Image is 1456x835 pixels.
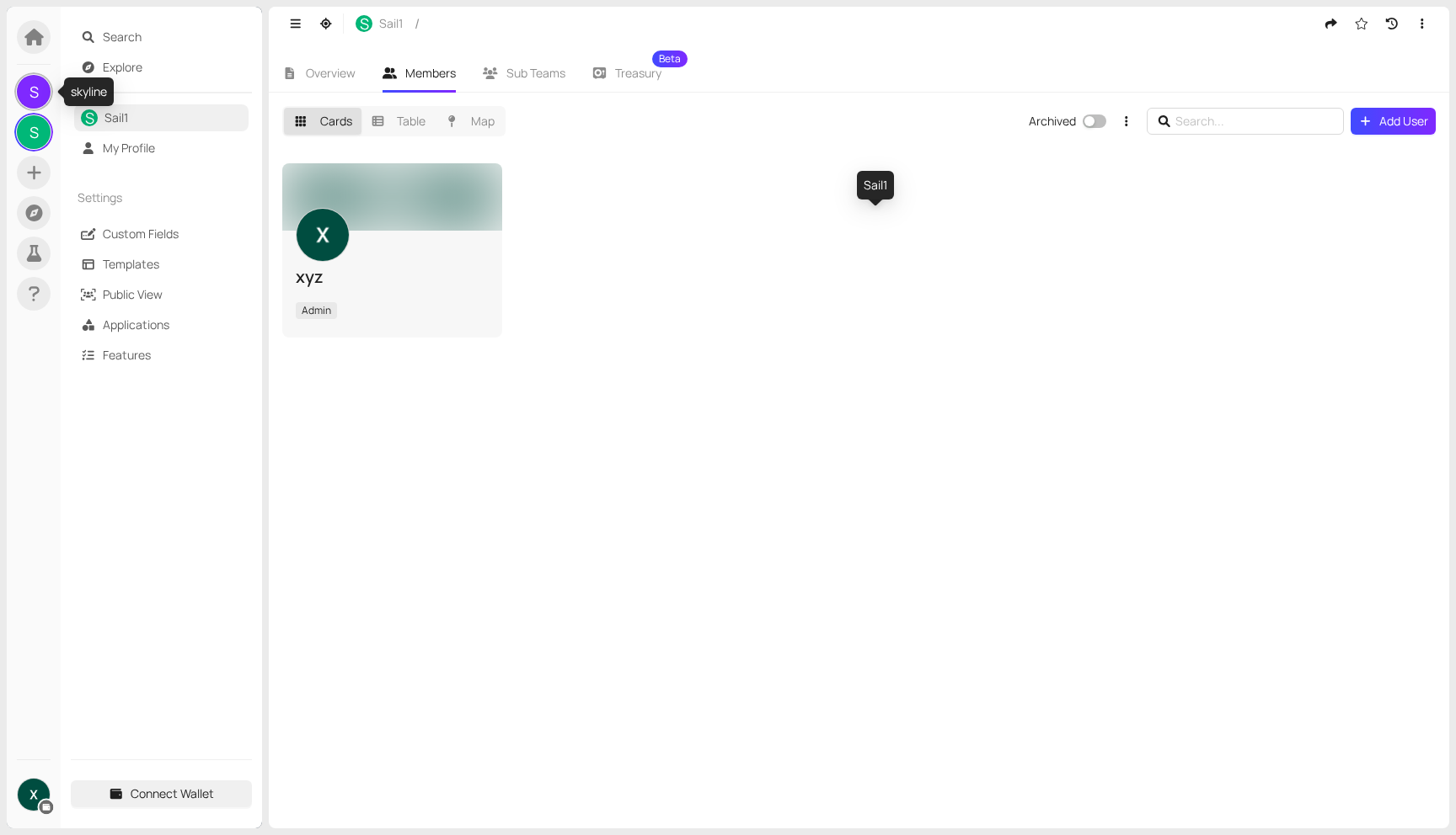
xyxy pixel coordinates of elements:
span: Sail1 [379,14,403,33]
a: Custom Fields [103,226,179,242]
span: Admin [296,302,337,319]
span: Add User [1379,112,1428,130]
button: SSail1 [347,10,411,37]
a: Explore [103,59,142,75]
input: Search... [1175,112,1320,130]
a: Sail1 [104,109,128,125]
span: Settings [78,189,216,207]
a: Features [103,347,151,363]
img: ACg8ocL2PLSHMB-tEaOxArXAbWMbuPQZH6xV--tiP_qvgO-k-ozjdA=s500 [297,209,349,261]
a: Public View [103,286,163,302]
div: xyz [296,265,489,289]
img: ACg8ocL2PLSHMB-tEaOxArXAbWMbuPQZH6xV--tiP_qvgO-k-ozjdA=s500 [18,779,50,811]
span: Search [103,24,243,51]
div: Archived [1029,112,1076,130]
span: Members [405,65,456,81]
span: S [29,115,39,149]
span: S [29,75,39,109]
sup: Beta [652,51,688,67]
div: skyline [64,77,114,106]
span: S [360,15,369,32]
span: Overview [306,65,356,81]
span: Connect Wallet [131,784,214,803]
a: Applications [103,316,169,332]
div: Sail1 [857,171,894,199]
span: Treasury [615,67,661,79]
a: Templates [103,256,159,272]
a: My Profile [103,140,155,156]
span: Sub Teams [506,65,565,81]
button: Connect Wallet [71,780,252,807]
button: Add User [1351,108,1437,135]
div: Settings [71,178,252,217]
